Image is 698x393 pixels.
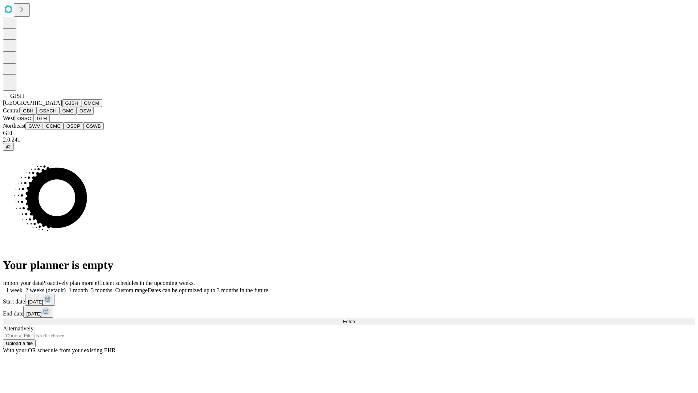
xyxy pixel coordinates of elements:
[69,287,88,293] span: 1 month
[3,107,20,114] span: Central
[3,280,42,286] span: Import your data
[3,100,62,106] span: [GEOGRAPHIC_DATA]
[115,287,148,293] span: Custom range
[62,99,81,107] button: GJSH
[3,130,695,136] div: GEI
[3,306,695,318] div: End date
[3,115,15,121] span: West
[25,122,43,130] button: GWV
[23,306,53,318] button: [DATE]
[42,280,195,286] span: Proactively plan more efficient schedules in the upcoming weeks.
[83,122,104,130] button: GSWB
[36,107,59,115] button: GSACH
[91,287,112,293] span: 3 months
[34,115,49,122] button: GLH
[28,299,43,305] span: [DATE]
[148,287,269,293] span: Dates can be optimized up to 3 months in the future.
[3,294,695,306] div: Start date
[3,123,25,129] span: Northeast
[20,107,36,115] button: GBH
[6,287,23,293] span: 1 week
[81,99,102,107] button: GMCM
[3,136,695,143] div: 2.0.241
[10,93,24,99] span: GJSH
[59,107,76,115] button: GMC
[3,340,36,347] button: Upload a file
[6,144,11,150] span: @
[3,143,14,151] button: @
[3,325,33,332] span: Alternatively
[3,318,695,325] button: Fetch
[26,311,41,317] span: [DATE]
[3,258,695,272] h1: Your planner is empty
[43,122,64,130] button: GCMC
[25,294,55,306] button: [DATE]
[64,122,83,130] button: OSCP
[77,107,94,115] button: OSW
[3,347,116,353] span: With your OR schedule from your existing EHR
[15,115,34,122] button: OSSC
[343,319,355,324] span: Fetch
[25,287,66,293] span: 2 weeks (default)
